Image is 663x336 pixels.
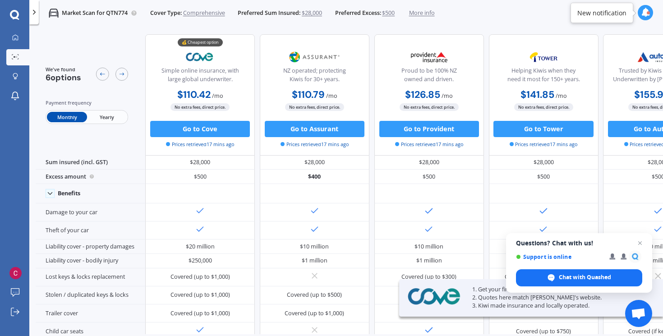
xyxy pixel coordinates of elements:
[489,156,599,170] div: $28,000
[516,253,603,260] span: Support is online
[493,121,593,137] button: Go to Tower
[58,190,80,197] div: Benefits
[516,269,642,286] span: Chat with Quashed
[577,9,626,18] div: New notification
[292,88,325,101] b: $110.79
[374,156,484,170] div: $28,000
[516,327,571,336] div: Covered (up to $750)
[46,72,81,83] span: 6 options
[516,239,642,247] span: Questions? Chat with us!
[382,9,395,17] span: $500
[409,9,435,17] span: More info
[183,9,225,17] span: Comprehensive
[36,221,145,239] div: Theft of your car
[472,285,643,294] p: 1. Get your first month free with Quashed [DATE].
[177,88,211,101] b: $110.42
[401,273,456,281] div: Covered (up to $300)
[178,38,223,46] div: 💰 Cheapest option
[189,257,212,265] div: $250,000
[47,112,87,122] span: Monthly
[152,67,248,87] div: Simple online insurance, with large global underwriter.
[145,170,255,184] div: $500
[36,170,145,184] div: Excess amount
[170,309,230,318] div: Covered (up to $1,000)
[405,286,462,307] img: Cove.webp
[625,300,652,327] a: Open chat
[556,92,567,100] span: / mo
[265,121,364,137] button: Go to Assurant
[414,243,443,251] div: $10 million
[496,67,591,87] div: Helping Kiwis when they need it most for 150+ years.
[395,141,463,148] span: Prices retrieved 17 mins ago
[150,121,250,137] button: Go to Cove
[46,99,129,107] div: Payment frequency
[260,156,369,170] div: $28,000
[442,92,453,100] span: / mo
[170,103,230,111] span: No extra fees, direct price.
[49,8,59,18] img: car.f15378c7a67c060ca3f3.svg
[166,141,234,148] span: Prices retrieved 17 mins ago
[150,9,182,17] span: Cover Type:
[260,170,369,184] div: $400
[173,47,227,67] img: Cove.webp
[62,9,128,17] p: Market Scan for QTN774
[374,170,484,184] div: $500
[281,141,349,148] span: Prices retrieved 17 mins ago
[285,103,344,111] span: No extra fees, direct price.
[559,273,611,281] span: Chat with Quashed
[36,254,145,268] div: Liability cover - bodily injury
[520,88,554,101] b: $141.85
[9,267,22,279] img: ACg8ocJP1EoNYVG9V9lWdAgzS8hMmTGa8xao1nEtVtK3hVVQshQ1rA=s96-c
[300,243,329,251] div: $10 million
[326,92,337,100] span: / mo
[238,9,300,17] span: Preferred Sum Insured:
[170,273,230,281] div: Covered (up to $1,000)
[489,170,599,184] div: $500
[472,302,643,310] p: 3. Kiwi made insurance and locally operated.
[285,309,344,318] div: Covered (up to $1,000)
[288,47,341,67] img: Assurant.png
[416,257,442,265] div: $1 million
[335,9,381,17] span: Preferred Excess:
[267,67,362,87] div: NZ operated; protecting Kiwis for 30+ years.
[287,291,342,299] div: Covered (up to $500)
[212,92,223,100] span: / mo
[472,294,643,302] p: 2. Quotes here match [PERSON_NAME]'s website.
[400,103,459,111] span: No extra fees, direct price.
[36,203,145,221] div: Damage to your car
[36,286,145,304] div: Stolen / duplicated keys & locks
[302,257,327,265] div: $1 million
[145,156,255,170] div: $28,000
[170,291,230,299] div: Covered (up to $1,000)
[186,243,215,251] div: $20 million
[505,273,583,281] div: Covered (excess free <$1,000)
[36,304,145,322] div: Trailer cover
[514,103,573,111] span: No extra fees, direct price.
[36,156,145,170] div: Sum insured (incl. GST)
[36,239,145,254] div: Liability cover - property damages
[517,47,571,67] img: Tower.webp
[510,141,578,148] span: Prices retrieved 17 mins ago
[36,268,145,286] div: Lost keys & locks replacement
[87,112,127,122] span: Yearly
[402,47,456,67] img: Provident.png
[302,9,322,17] span: $28,000
[46,66,81,73] span: We've found
[405,88,440,101] b: $126.85
[381,67,477,87] div: Proud to be 100% NZ owned and driven.
[379,121,479,137] button: Go to Provident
